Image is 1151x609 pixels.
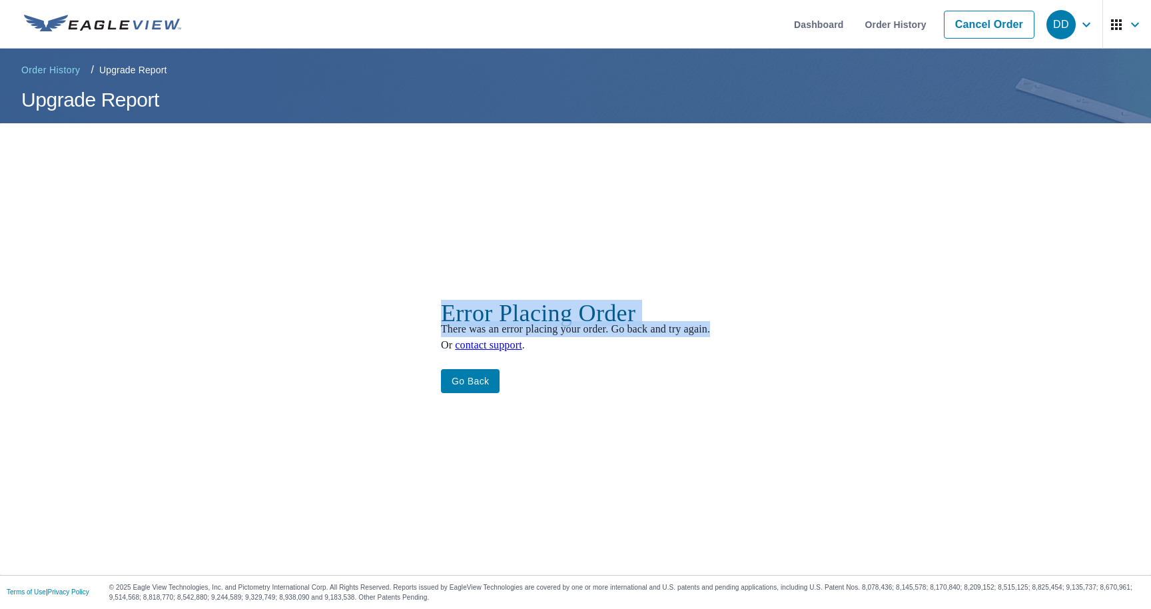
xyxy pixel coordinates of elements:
[91,62,94,78] li: /
[16,59,85,81] a: Order History
[441,321,710,337] p: There was an error placing your order. Go back and try again.
[441,369,500,394] button: Go back
[24,15,181,35] img: EV Logo
[455,339,522,350] a: contact support
[7,588,89,596] p: |
[7,588,46,596] a: Terms of Use
[21,63,80,77] span: Order History
[16,59,1135,81] nav: breadcrumb
[1046,10,1076,39] div: DD
[99,63,167,77] p: Upgrade Report
[452,373,490,390] span: Go back
[16,86,1135,113] h1: Upgrade Report
[109,582,1144,602] p: © 2025 Eagle View Technologies, Inc. and Pictometry International Corp. All Rights Reserved. Repo...
[48,588,89,596] a: Privacy Policy
[944,11,1034,39] a: Cancel Order
[441,337,710,353] p: Or .
[441,305,710,321] p: Error Placing Order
